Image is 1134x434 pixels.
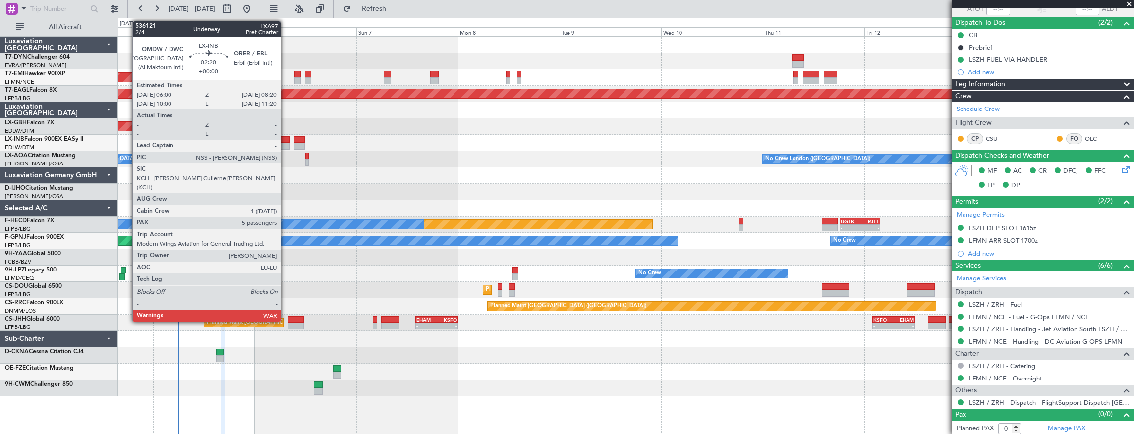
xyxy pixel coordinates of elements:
[1098,260,1113,271] span: (6/6)
[833,233,856,248] div: No Crew
[969,313,1089,321] a: LFMN / NCE - Fuel - G-Ops LFMN / NCE
[5,87,29,93] span: T7-EAGL
[1048,424,1085,434] a: Manage PAX
[5,381,30,387] span: 9H-CWM
[5,291,31,298] a: LFPB/LBG
[5,193,63,200] a: [PERSON_NAME]/QSA
[955,91,972,102] span: Crew
[153,27,255,36] div: Fri 5
[957,105,1000,114] a: Schedule Crew
[969,325,1129,333] a: LSZH / ZRH - Handling - Jet Aviation South LSZH / ZRH
[5,234,26,240] span: F-GPNJ
[5,136,24,142] span: LX-INB
[416,317,437,323] div: EHAM
[5,349,84,355] a: D-CKNACessna Citation CJ4
[967,4,984,14] span: ATOT
[5,283,62,289] a: CS-DOUGlobal 6500
[5,144,34,151] a: EDLW/DTM
[969,300,1022,309] a: LSZH / ZRH - Fuel
[1098,17,1113,28] span: (2/2)
[560,27,661,36] div: Tue 9
[5,87,57,93] a: T7-EAGLFalcon 8X
[864,27,966,36] div: Fri 12
[1063,166,1078,176] span: DFC,
[987,181,995,191] span: FP
[860,218,879,224] div: RJTT
[955,287,982,298] span: Dispatch
[957,210,1005,220] a: Manage Permits
[1098,409,1113,419] span: (0/0)
[486,282,642,297] div: Planned Maint [GEOGRAPHIC_DATA] ([GEOGRAPHIC_DATA])
[5,127,34,135] a: EDLW/DTM
[5,136,83,142] a: LX-INBFalcon 900EX EASy II
[957,274,1006,284] a: Manage Services
[5,258,31,266] a: FCBB/BZV
[255,27,356,36] div: Sat 6
[987,166,997,176] span: MF
[5,160,63,167] a: [PERSON_NAME]/QSA
[5,365,74,371] a: OE-FZECitation Mustang
[955,17,1005,29] span: Dispatch To-Dos
[5,218,54,224] a: F-HECDFalcon 7X
[1102,4,1118,14] span: ALDT
[765,152,870,166] div: No Crew London ([GEOGRAPHIC_DATA])
[955,348,979,360] span: Charter
[986,134,1008,143] a: CSU
[894,323,914,329] div: -
[841,218,860,224] div: UGTB
[458,27,560,36] div: Mon 8
[169,4,215,13] span: [DATE] - [DATE]
[207,315,363,330] div: Planned Maint [GEOGRAPHIC_DATA] ([GEOGRAPHIC_DATA])
[1011,181,1020,191] span: DP
[5,307,36,315] a: DNMM/LOS
[894,317,914,323] div: EHAM
[1013,166,1022,176] span: AC
[437,323,457,329] div: -
[5,300,63,306] a: CS-RRCFalcon 900LX
[969,337,1122,346] a: LFMN / NCE - Handling - DC Aviation-G-OPS LFMN
[5,225,31,233] a: LFPB/LBG
[5,251,27,257] span: 9H-YAA
[5,185,73,191] a: D-IJHOCitation Mustang
[356,27,458,36] div: Sun 7
[969,374,1042,382] a: LFMN / NCE - Overnight
[968,68,1129,76] div: Add new
[5,153,76,159] a: LX-AOACitation Mustang
[5,185,25,191] span: D-IJHO
[5,71,65,77] a: T7-EMIHawker 900XP
[5,316,26,322] span: CS-JHH
[638,266,661,281] div: No Crew
[5,251,61,257] a: 9H-YAAGlobal 5000
[437,317,457,323] div: KSFO
[5,95,31,102] a: LFPB/LBG
[955,385,977,396] span: Others
[490,299,646,314] div: Planned Maint [GEOGRAPHIC_DATA] ([GEOGRAPHIC_DATA])
[5,218,27,224] span: F-HECD
[5,242,31,249] a: LFPB/LBG
[1066,133,1082,144] div: FO
[969,224,1036,232] div: LSZH DEP SLOT 1615z
[5,234,64,240] a: F-GPNJFalcon 900EX
[5,120,54,126] a: LX-GBHFalcon 7X
[5,324,31,331] a: LFPB/LBG
[955,409,966,421] span: Pax
[873,323,894,329] div: -
[339,1,398,17] button: Refresh
[967,133,983,144] div: CP
[1094,166,1106,176] span: FFC
[5,381,73,387] a: 9H-CWMChallenger 850
[955,79,1005,90] span: Leg Information
[156,233,178,248] div: No Crew
[1098,196,1113,206] span: (2/2)
[120,20,137,28] div: [DATE]
[968,249,1129,258] div: Add new
[5,349,29,355] span: D-CKNA
[5,316,60,322] a: CS-JHHGlobal 6000
[353,5,395,12] span: Refresh
[969,236,1038,245] div: LFMN ARR SLOT 1700z
[5,78,34,86] a: LFMN/NCE
[969,31,977,39] div: CB
[11,19,108,35] button: All Aircraft
[957,424,994,434] label: Planned PAX
[860,225,879,231] div: -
